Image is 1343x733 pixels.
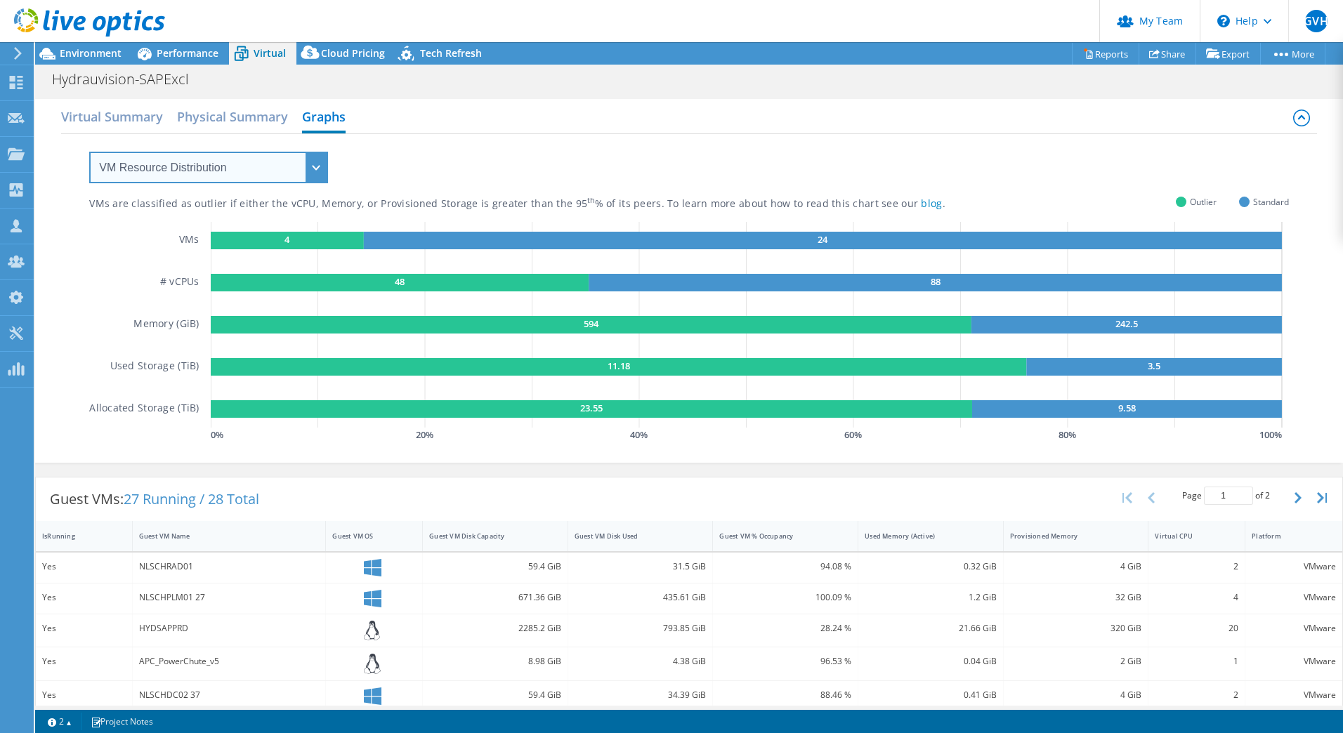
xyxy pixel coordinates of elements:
[60,46,122,60] span: Environment
[36,477,273,521] div: Guest VMs:
[584,317,599,330] text: 594
[1252,687,1336,703] div: VMware
[1305,10,1328,32] span: GVH
[211,428,1289,442] svg: GaugeChartPercentageAxisTexta
[179,232,199,249] h5: VMs
[42,590,126,605] div: Yes
[160,274,199,291] h5: # vCPUs
[719,621,851,636] div: 28.24 %
[139,687,320,703] div: NLSCHDC02 37
[1155,559,1238,574] div: 2
[157,46,218,60] span: Performance
[81,713,163,730] a: Project Notes
[332,531,399,541] div: Guest VM OS
[38,713,81,730] a: 2
[133,316,199,334] h5: Memory (GiB)
[865,621,997,636] div: 21.66 GiB
[865,590,997,605] div: 1.2 GiB
[124,489,259,508] span: 27 Running / 28 Total
[575,590,707,605] div: 435.61 GiB
[1148,359,1160,372] text: 3.5
[1252,654,1336,669] div: VMware
[1059,428,1076,441] text: 80 %
[429,590,561,605] div: 671.36 GiB
[429,687,561,703] div: 59.4 GiB
[1139,43,1196,65] a: Share
[1118,402,1136,414] text: 9.58
[420,46,482,60] span: Tech Refresh
[139,531,303,541] div: Guest VM Name
[321,46,385,60] span: Cloud Pricing
[921,197,942,210] a: blog
[607,359,629,372] text: 11.18
[865,654,997,669] div: 0.04 GiB
[575,559,707,574] div: 31.5 GiB
[575,531,690,541] div: Guest VM Disk Used
[580,402,603,414] text: 23.55
[719,687,851,703] div: 88.46 %
[429,531,544,541] div: Guest VM Disk Capacity
[1265,489,1270,501] span: 2
[1252,621,1336,636] div: VMware
[177,103,288,131] h2: Physical Summary
[211,428,223,441] text: 0 %
[46,72,211,87] h1: Hydrauvision-SAPExcl
[42,654,126,669] div: Yes
[1252,590,1336,605] div: VMware
[89,400,199,418] h5: Allocated Storage (TiB)
[719,559,851,574] div: 94.08 %
[1190,194,1217,210] span: Outlier
[1217,15,1230,27] svg: \n
[139,654,320,669] div: APC_PowerChute_v5
[930,275,940,288] text: 88
[1260,43,1325,65] a: More
[1155,531,1221,541] div: Virtual CPU
[1259,428,1282,441] text: 100 %
[429,559,561,574] div: 59.4 GiB
[1072,43,1139,65] a: Reports
[1010,621,1142,636] div: 320 GiB
[395,275,405,288] text: 48
[1010,559,1142,574] div: 4 GiB
[865,531,980,541] div: Used Memory (Active)
[61,103,163,131] h2: Virtual Summary
[844,428,862,441] text: 60 %
[818,233,828,246] text: 24
[865,687,997,703] div: 0.41 GiB
[719,654,851,669] div: 96.53 %
[110,358,199,376] h5: Used Storage (TiB)
[575,654,707,669] div: 4.38 GiB
[284,233,290,246] text: 4
[1115,317,1138,330] text: 242.5
[1010,654,1142,669] div: 2 GiB
[416,428,433,441] text: 20 %
[1252,531,1319,541] div: Platform
[429,654,561,669] div: 8.98 GiB
[42,687,126,703] div: Yes
[42,621,126,636] div: Yes
[42,531,109,541] div: IsRunning
[719,590,851,605] div: 100.09 %
[1010,590,1142,605] div: 32 GiB
[1204,487,1253,505] input: jump to page
[429,621,561,636] div: 2285.2 GiB
[575,621,707,636] div: 793.85 GiB
[865,559,997,574] div: 0.32 GiB
[587,195,595,205] sup: th
[1252,559,1336,574] div: VMware
[1010,687,1142,703] div: 4 GiB
[302,103,346,133] h2: Graphs
[139,621,320,636] div: HYDSAPPRD
[1155,687,1238,703] div: 2
[89,197,1016,211] div: VMs are classified as outlier if either the vCPU, Memory, or Provisioned Storage is greater than ...
[1155,621,1238,636] div: 20
[1155,590,1238,605] div: 4
[1195,43,1261,65] a: Export
[139,559,320,574] div: NLSCHRAD01
[1010,531,1125,541] div: Provisioned Memory
[254,46,286,60] span: Virtual
[1253,194,1289,210] span: Standard
[42,559,126,574] div: Yes
[719,531,834,541] div: Guest VM % Occupancy
[575,687,707,703] div: 34.39 GiB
